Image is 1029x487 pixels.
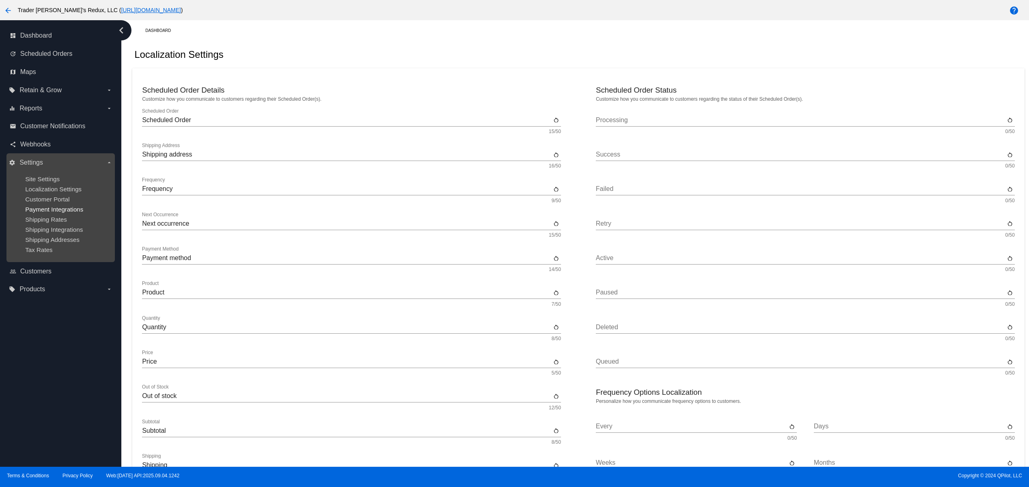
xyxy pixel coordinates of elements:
mat-icon: restart_alt [553,116,559,124]
input: Processing [596,116,1005,124]
a: share Webhooks [10,138,112,151]
input: Payment Method [142,254,551,262]
input: Product [142,289,551,296]
a: Shipping Addresses [25,236,79,243]
a: update Scheduled Orders [10,47,112,60]
span: Trader [PERSON_NAME]'s Redux, LLC ( ) [18,7,183,13]
input: Next Occurrence [142,220,551,227]
mat-icon: restart_alt [1007,186,1013,193]
button: Reset to default value [1005,253,1015,263]
i: arrow_drop_down [106,87,112,93]
span: Dashboard [20,32,52,39]
mat-icon: restart_alt [1007,151,1013,159]
i: dashboard [10,32,16,39]
span: Copyright © 2024 QPilot, LLC [521,473,1022,479]
a: Web:[DATE] API:2025.09.04.1242 [106,473,180,479]
i: email [10,123,16,129]
a: people_outline Customers [10,265,112,278]
mat-hint: 7/50 [551,302,561,307]
p: Customize how you communicate to customers regarding the status of their Scheduled Order(s). [596,96,1014,102]
mat-hint: 16/50 [549,163,561,169]
button: Reset to default value [787,421,797,431]
mat-hint: 0/50 [1005,233,1014,238]
button: Reset to default value [551,322,561,332]
span: Customer Notifications [20,123,85,130]
p: Customize how you communicate to customers regarding their Scheduled Order(s). [142,96,561,102]
button: Reset to default value [551,426,561,436]
mat-icon: restart_alt [553,393,559,400]
mat-icon: restart_alt [553,151,559,159]
span: Webhooks [20,141,51,148]
input: Shipping [142,462,551,469]
h2: Localization Settings [134,49,223,60]
span: Retain & Grow [19,87,61,94]
i: share [10,141,16,148]
a: Customer Portal [25,196,70,203]
mat-icon: restart_alt [553,220,559,227]
mat-icon: restart_alt [553,358,559,366]
a: Shipping Rates [25,216,67,223]
input: Out of Stock [142,392,551,400]
a: Localization Settings [25,186,81,193]
button: Reset to default value [1005,288,1015,298]
i: chevron_left [115,24,128,37]
input: Shipping Address [142,151,551,158]
mat-icon: restart_alt [553,324,559,331]
p: Personalize how you communicate frequency options to customers. [596,398,1014,404]
input: Failed [596,185,1005,193]
span: Reports [19,105,42,112]
input: Paused [596,289,1005,296]
i: people_outline [10,268,16,275]
button: Reset to default value [551,288,561,298]
mat-hint: 0/50 [788,436,797,441]
mat-hint: 0/50 [1005,267,1014,273]
mat-hint: 5/50 [551,371,561,376]
i: arrow_drop_down [106,159,112,166]
button: Reset to default value [551,392,561,401]
mat-icon: restart_alt [1007,423,1013,430]
input: Active [596,254,1005,262]
button: Reset to default value [1005,115,1015,125]
input: Subtotal [142,427,551,434]
input: Queued [596,358,1005,365]
a: dashboard Dashboard [10,29,112,42]
button: Reset to default value [1005,421,1015,431]
button: Reset to default value [1005,150,1015,159]
mat-hint: 8/50 [551,336,561,342]
mat-icon: restart_alt [1007,324,1013,331]
button: Reset to default value [1005,322,1015,332]
button: Reset to default value [787,458,797,468]
mat-hint: 0/50 [1005,436,1014,441]
button: Reset to default value [1005,357,1015,366]
button: Reset to default value [1005,219,1015,229]
mat-hint: 8/50 [551,440,561,445]
i: local_offer [9,87,15,93]
mat-icon: restart_alt [553,186,559,193]
h3: Scheduled Order Status [596,86,1014,95]
button: Reset to default value [1005,184,1015,194]
button: Reset to default value [551,184,561,194]
i: arrow_drop_down [106,105,112,112]
mat-icon: restart_alt [553,289,559,296]
input: Deleted [596,324,1005,331]
span: Tax Rates [25,246,53,253]
a: map Maps [10,66,112,78]
i: arrow_drop_down [106,286,112,292]
mat-icon: restart_alt [1007,289,1013,296]
a: Dashboard [145,24,178,37]
mat-hint: 15/50 [549,233,561,238]
button: Reset to default value [551,219,561,229]
i: equalizer [9,105,15,112]
a: Shipping Integrations [25,226,83,233]
input: Quantity [142,324,551,331]
button: Reset to default value [551,357,561,366]
input: Scheduled Order [142,116,551,124]
mat-icon: restart_alt [553,427,559,434]
mat-icon: restart_alt [1007,255,1013,262]
span: Maps [20,68,36,76]
a: Site Settings [25,176,59,182]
